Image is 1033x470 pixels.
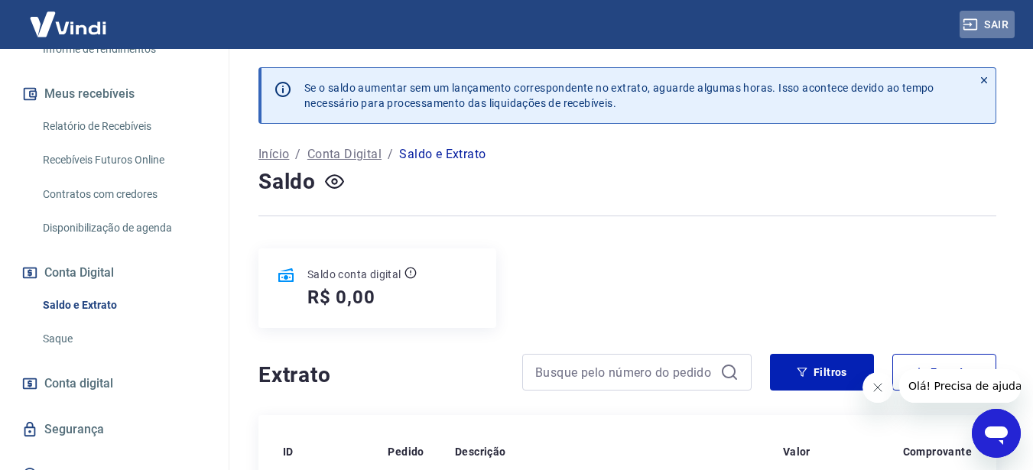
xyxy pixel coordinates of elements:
span: Conta digital [44,373,113,394]
button: Sair [960,11,1015,39]
a: Início [258,145,289,164]
p: Saldo conta digital [307,267,401,282]
a: Contratos com credores [37,179,210,210]
a: Conta Digital [307,145,382,164]
input: Busque pelo número do pedido [535,361,714,384]
iframe: Fechar mensagem [862,372,893,403]
p: / [388,145,393,164]
p: Valor [783,444,810,459]
button: Conta Digital [18,256,210,290]
button: Exportar [892,354,996,391]
a: Relatório de Recebíveis [37,111,210,142]
iframe: Botão para abrir a janela de mensagens [972,409,1021,458]
a: Disponibilização de agenda [37,212,210,244]
iframe: Mensagem da empresa [899,369,1021,403]
img: Vindi [18,1,118,47]
h4: Saldo [258,167,316,197]
p: / [295,145,300,164]
p: Saldo e Extrato [399,145,486,164]
a: Informe de rendimentos [37,34,210,65]
h5: R$ 0,00 [307,285,375,310]
p: Comprovante [903,444,972,459]
p: Pedido [388,444,424,459]
p: Se o saldo aumentar sem um lançamento correspondente no extrato, aguarde algumas horas. Isso acon... [304,80,934,111]
a: Saque [37,323,210,355]
a: Saldo e Extrato [37,290,210,321]
button: Meus recebíveis [18,77,210,111]
a: Conta digital [18,367,210,400]
a: Recebíveis Futuros Online [37,144,210,176]
p: Descrição [455,444,506,459]
h4: Extrato [258,360,504,391]
span: Olá! Precisa de ajuda? [9,11,128,23]
button: Filtros [770,354,874,391]
p: ID [283,444,294,459]
a: Segurança [18,413,210,446]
